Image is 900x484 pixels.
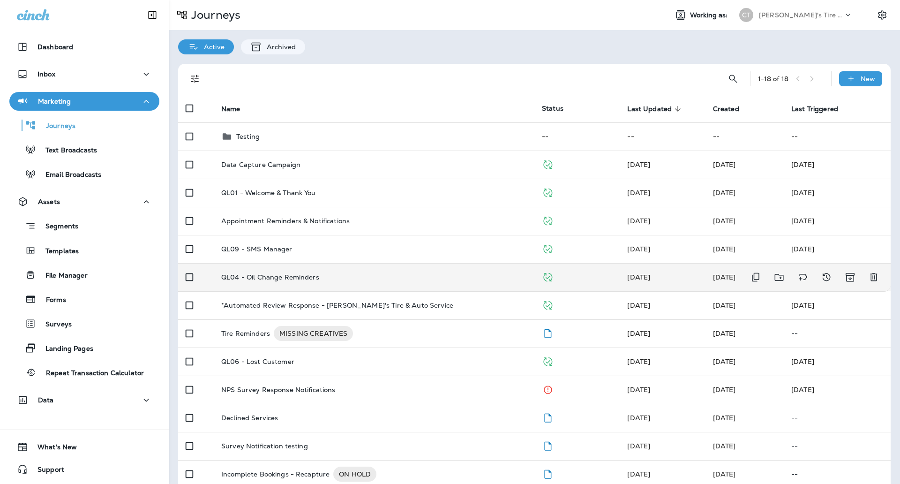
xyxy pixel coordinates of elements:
[9,65,159,83] button: Inbox
[784,348,891,376] td: [DATE]
[9,241,159,260] button: Templates
[874,7,891,23] button: Settings
[221,273,319,281] p: QL04 - Oil Change Reminders
[36,345,93,354] p: Landing Pages
[713,386,736,394] span: J-P Scoville
[627,301,650,310] span: J-P Scoville
[542,159,554,168] span: Published
[784,151,891,179] td: [DATE]
[9,265,159,285] button: File Manager
[9,115,159,135] button: Journeys
[864,268,883,287] button: Delete
[37,43,73,51] p: Dashboard
[221,414,278,422] p: Declined Services
[221,217,350,225] p: Appointment Reminders & Notifications
[627,414,650,422] span: Frank Carreno
[221,189,316,197] p: QL01 - Welcome & Thank You
[534,122,620,151] td: --
[542,385,554,393] span: Stopped
[758,75,788,83] div: 1 - 18 of 18
[817,268,836,287] button: View Changelog
[9,438,159,456] button: What's New
[784,291,891,319] td: [DATE]
[542,413,554,421] span: Draft
[542,300,554,309] span: Published
[38,198,60,205] p: Assets
[542,104,563,113] span: Status
[9,314,159,333] button: Surveys
[627,386,650,394] span: Frank Carreno
[713,357,736,366] span: Sarah Miller
[542,272,554,280] span: Published
[713,105,739,113] span: Created
[221,245,292,253] p: QL09 - SMS Manager
[713,301,736,310] span: J-P Scoville
[221,358,294,365] p: QL06 - Lost Customer
[221,302,453,309] p: *Automated Review Response - [PERSON_NAME]'s Tire & Auto Service
[221,161,300,168] p: Data Capture Campaign
[713,105,751,113] span: Created
[627,160,650,169] span: Developer Integrations
[28,443,77,454] span: What's New
[713,414,736,422] span: Eluwa Monday
[36,146,97,155] p: Text Broadcasts
[861,75,875,83] p: New
[784,207,891,235] td: [DATE]
[627,245,650,253] span: J-P Scoville
[791,414,883,422] p: --
[9,391,159,409] button: Data
[627,105,684,113] span: Last Updated
[627,273,650,281] span: J-P Scoville
[274,329,353,338] span: MISSING CREATIVES
[221,105,253,113] span: Name
[746,268,765,287] button: Duplicate
[37,296,66,305] p: Forms
[37,70,55,78] p: Inbox
[542,328,554,337] span: Draft
[9,140,159,159] button: Text Broadcasts
[9,92,159,111] button: Marketing
[38,98,71,105] p: Marketing
[784,122,891,151] td: --
[36,171,101,180] p: Email Broadcasts
[784,179,891,207] td: [DATE]
[221,105,240,113] span: Name
[627,189,650,197] span: Developer Integrations
[713,329,736,338] span: Frank Carreno
[9,363,159,382] button: Repeat Transaction Calculator
[724,69,742,88] button: Search Journeys
[37,369,144,378] p: Repeat Transaction Calculator
[36,247,79,256] p: Templates
[186,69,204,88] button: Filters
[705,122,784,151] td: --
[221,326,270,341] p: Tire Reminders
[713,442,736,450] span: Frank Carreno
[139,6,165,24] button: Collapse Sidebar
[542,188,554,196] span: Published
[221,467,330,482] p: Incomplete Bookings - Recapture
[791,470,883,478] p: --
[713,273,736,281] span: J-P Scoville
[840,268,860,287] button: Archive
[9,338,159,358] button: Landing Pages
[739,8,753,22] div: CT
[627,470,650,478] span: Frank Carreno
[713,189,736,197] span: Frank Carreno
[9,289,159,309] button: Forms
[36,320,72,329] p: Surveys
[37,122,75,131] p: Journeys
[274,326,353,341] div: MISSING CREATIVES
[713,217,736,225] span: Frank Carreno
[794,268,812,287] button: Add tags
[770,268,789,287] button: Move to folder
[620,122,705,151] td: --
[28,466,64,477] span: Support
[9,216,159,236] button: Segments
[9,38,159,56] button: Dashboard
[236,133,260,140] p: Testing
[221,386,336,393] p: NPS Survey Response Notifications
[221,442,308,450] p: Survey Notification testing
[791,442,883,450] p: --
[333,467,376,482] div: ON HOLD
[627,217,650,225] span: J-P Scoville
